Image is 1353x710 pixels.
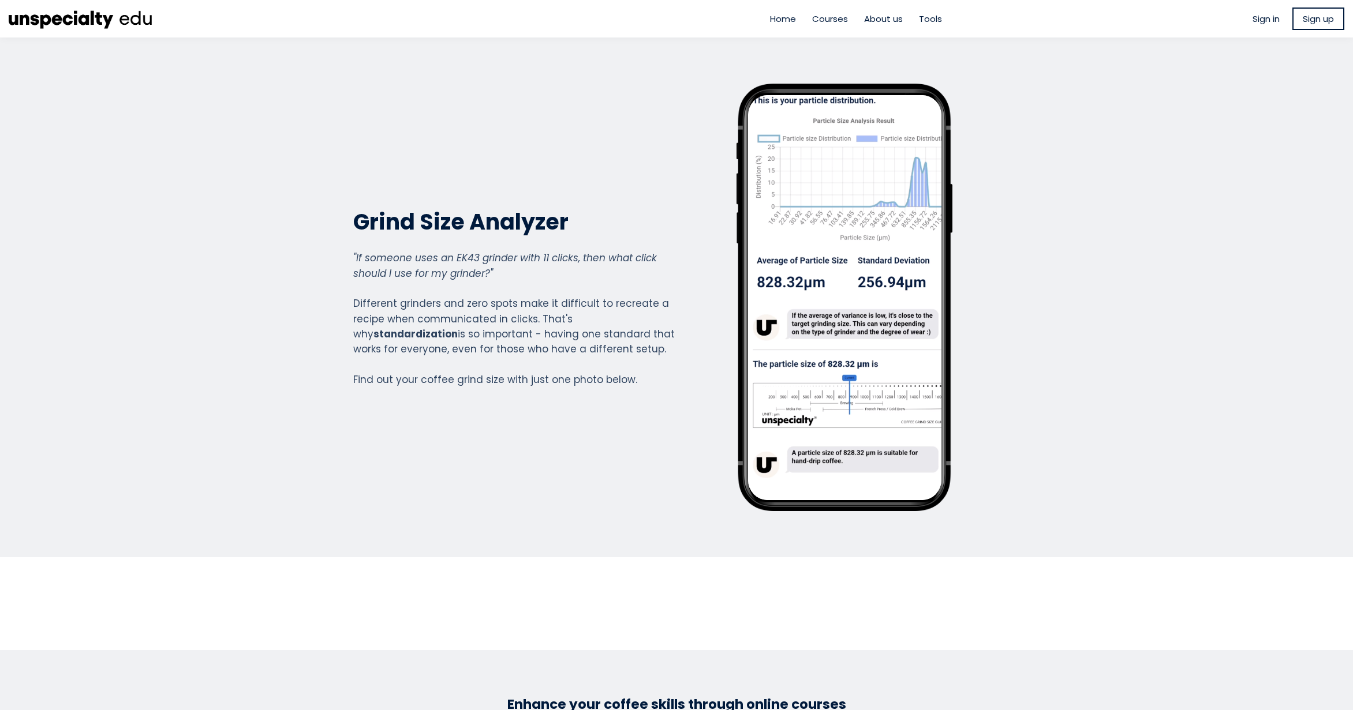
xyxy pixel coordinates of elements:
[919,12,942,25] a: Tools
[353,251,657,280] em: "If someone uses an EK43 grinder with 11 clicks, then what click should I use for my grinder?"
[373,327,458,341] strong: standardization
[353,208,675,236] h2: Grind Size Analyzer
[1292,7,1344,30] a: Sign up
[770,12,796,25] a: Home
[1303,12,1334,25] span: Sign up
[812,12,848,25] a: Courses
[353,250,675,387] div: Different grinders and zero spots make it difficult to recreate a recipe when communicated in cli...
[9,6,153,32] img: ec8cb47d53a36d742fcbd71bcb90b6e6.png
[864,12,903,25] a: About us
[1253,12,1280,25] a: Sign in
